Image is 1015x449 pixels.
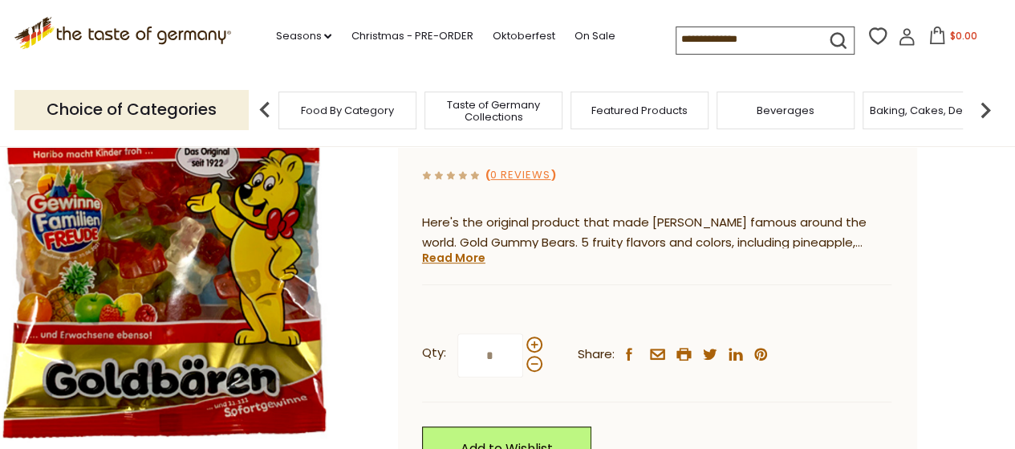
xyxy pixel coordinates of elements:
[578,345,615,365] span: Share:
[919,27,987,51] button: $0.00
[301,104,394,116] a: Food By Category
[249,94,281,126] img: previous arrow
[490,167,550,184] a: 0 Reviews
[949,29,976,43] span: $0.00
[14,90,249,129] p: Choice of Categories
[591,104,688,116] a: Featured Products
[969,94,1001,126] img: next arrow
[422,213,891,253] p: Here's the original product that made [PERSON_NAME] famous around the world. Gold Gummy Bears. 5 ...
[422,122,481,153] span: $3.95
[870,104,994,116] a: Baking, Cakes, Desserts
[429,99,558,123] a: Taste of Germany Collections
[485,167,555,182] span: ( )
[351,27,473,45] a: Christmas - PRE-ORDER
[457,333,523,378] input: Qty:
[422,250,485,266] a: Read More
[275,27,331,45] a: Seasons
[492,27,554,45] a: Oktoberfest
[757,104,814,116] a: Beverages
[422,343,446,363] strong: Qty:
[574,27,615,45] a: On Sale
